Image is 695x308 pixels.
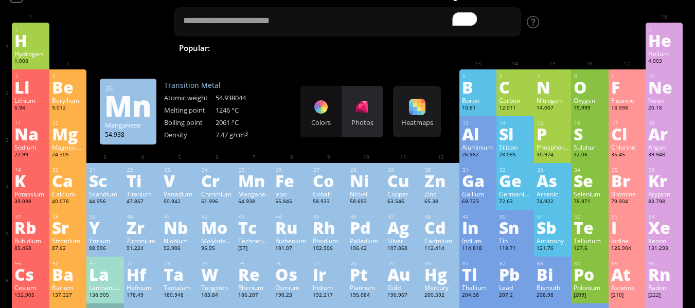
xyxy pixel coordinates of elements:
div: 14.007 [537,104,568,113]
div: Lead [499,283,531,292]
div: Tl [462,266,494,282]
div: 12 [52,120,84,126]
div: Hydrogen [14,49,46,58]
div: 50.942 [164,198,195,206]
div: 18.998 [611,104,643,113]
div: Iodine [611,237,643,245]
div: Sb [537,219,568,235]
div: 52 [574,213,605,220]
div: Radon [648,283,680,292]
div: 7.47 g/cm [216,130,267,139]
div: 127.6 [574,245,605,253]
div: Chlorine [611,143,643,151]
div: Beryllium [52,96,84,104]
div: 44.956 [89,198,121,206]
div: Bromine [611,190,643,198]
div: Ta [164,266,195,282]
div: Bi [537,266,568,282]
div: Iridium [313,283,345,292]
div: Zr [127,219,158,235]
div: 17 [612,120,643,126]
div: 47.867 [127,198,158,206]
div: 35.45 [611,151,643,159]
div: 76 [276,260,307,267]
div: Ruthenium [275,237,307,245]
div: 6.94 [14,104,46,113]
div: Pb [499,266,531,282]
div: Tantalum [164,283,195,292]
div: 26 [276,167,307,173]
div: 132.905 [14,292,46,300]
div: Silver [387,237,419,245]
div: Zirconium [127,237,158,245]
div: Nitrogen [537,96,568,104]
div: Aluminium [462,143,494,151]
div: Ni [350,172,382,189]
div: 24 [202,167,233,173]
div: F [611,79,643,95]
div: 78 [350,260,382,267]
div: Melting point [164,105,216,115]
div: 8 [574,73,605,80]
div: Se [574,172,605,189]
div: 87.62 [52,245,84,253]
div: 39.948 [648,151,680,159]
div: 13 [462,120,494,126]
div: N [537,79,568,95]
div: Au [387,266,419,282]
div: 83 [537,260,568,267]
div: Mn [104,97,151,114]
div: 1246 °C [216,105,267,115]
div: 50 [500,213,531,220]
div: Zinc [424,190,456,198]
div: 58.693 [350,198,382,206]
div: Sulphur [574,143,605,151]
div: 5 [462,73,494,80]
div: Rubidium [14,237,46,245]
div: Rh [313,219,345,235]
div: 84 [574,260,605,267]
div: 73 [164,260,195,267]
div: 83.798 [648,198,680,206]
div: 38 [52,213,84,220]
div: Lanthanum [89,283,121,292]
div: 48 [425,213,456,220]
div: 20.18 [648,104,680,113]
div: 112.414 [424,245,456,253]
div: Osmium [275,283,307,292]
div: Yttrium [89,237,121,245]
div: 25 [239,167,270,173]
div: 25 [105,84,151,93]
div: 24.305 [52,151,84,159]
div: 55.845 [275,198,307,206]
div: Titanium [127,190,158,198]
div: 39.098 [14,198,46,206]
div: Potassium [14,190,46,198]
div: Oxygen [574,96,605,104]
sub: 2 [340,48,343,55]
div: 79 [388,260,419,267]
div: Be [52,79,84,95]
div: 2061 °C [216,118,267,127]
div: 6 [500,73,531,80]
div: Transition Metal [164,80,267,90]
div: 74 [202,260,233,267]
div: 16 [574,120,605,126]
div: 72.63 [499,198,531,206]
div: Antimony [537,237,568,245]
div: 82 [500,260,531,267]
div: 69.723 [462,198,494,206]
div: Cadmium [424,237,456,245]
div: 9.012 [52,104,84,113]
span: H SO [360,42,397,54]
div: 126.904 [611,245,643,253]
div: Boron [462,96,494,104]
div: 42 [202,213,233,220]
div: Rb [14,219,46,235]
div: Nickel [350,190,382,198]
div: Tungsten [201,283,233,292]
div: 3 [15,73,46,80]
div: Molybdenum [201,237,233,245]
div: C [499,79,531,95]
div: Arsenic [537,190,568,198]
